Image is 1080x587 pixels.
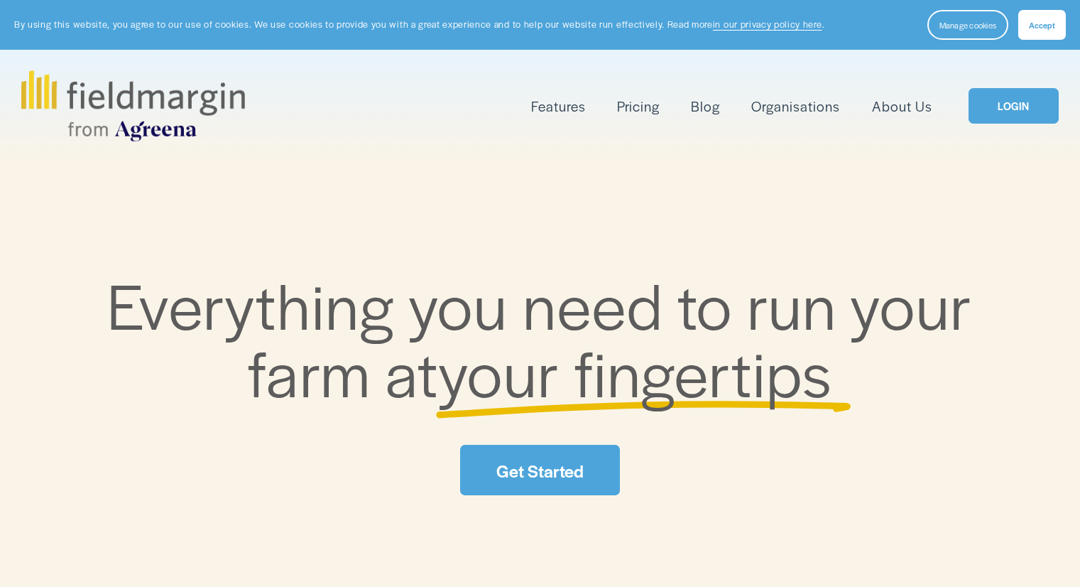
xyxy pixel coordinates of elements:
[438,327,832,416] span: your fingertips
[107,259,987,416] span: Everything you need to run your farm at
[872,95,932,118] a: About Us
[751,95,840,118] a: Organisations
[1018,10,1066,40] button: Accept
[713,18,822,31] a: in our privacy policy here
[14,18,824,31] p: By using this website, you agree to our use of cookies. We use cookies to provide you with a grea...
[1029,19,1055,31] span: Accept
[531,95,586,118] a: folder dropdown
[21,70,244,141] img: fieldmargin.com
[691,95,720,118] a: Blog
[531,96,586,117] span: Features
[939,19,996,31] span: Manage cookies
[969,88,1058,124] a: LOGIN
[460,445,619,495] a: Get Started
[927,10,1008,40] button: Manage cookies
[617,95,660,118] a: Pricing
